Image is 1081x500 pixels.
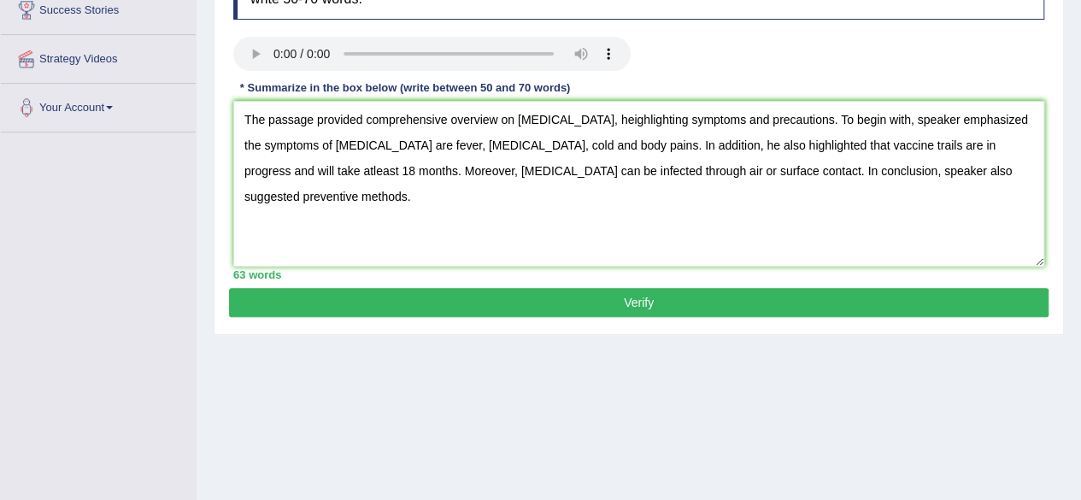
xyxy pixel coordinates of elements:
div: * Summarize in the box below (write between 50 and 70 words) [233,79,577,96]
div: 63 words [233,267,1044,283]
a: Strategy Videos [1,35,196,78]
a: Your Account [1,84,196,126]
button: Verify [229,288,1049,317]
